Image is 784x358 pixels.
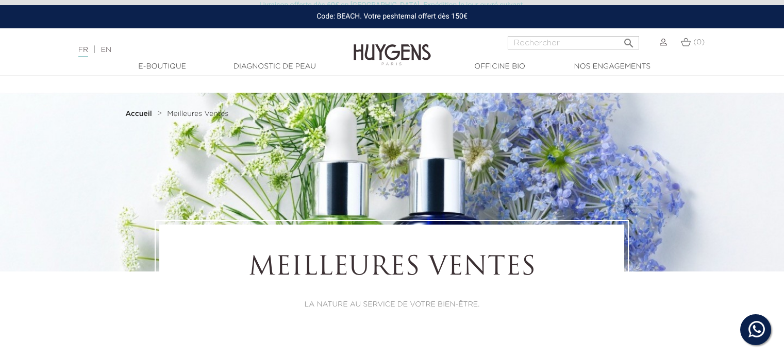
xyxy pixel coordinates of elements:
p: LA NATURE AU SERVICE DE VOTRE BIEN-ÊTRE. [188,299,596,310]
i:  [623,34,635,46]
h1: Meilleures Ventes [188,253,596,284]
a: FR [78,46,88,57]
a: Diagnostic de peau [223,61,326,72]
input: Rechercher [508,36,639,49]
a: EN [101,46,111,54]
a: Officine Bio [448,61,552,72]
strong: Accueil [125,110,152,117]
a: E-Boutique [111,61,214,72]
a: Accueil [125,110,154,118]
a: Nos engagements [561,61,664,72]
a: Meilleures Ventes [167,110,228,118]
div: | [73,44,319,56]
button:  [620,33,638,47]
span: (0) [693,39,705,46]
img: Huygens [354,27,431,67]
